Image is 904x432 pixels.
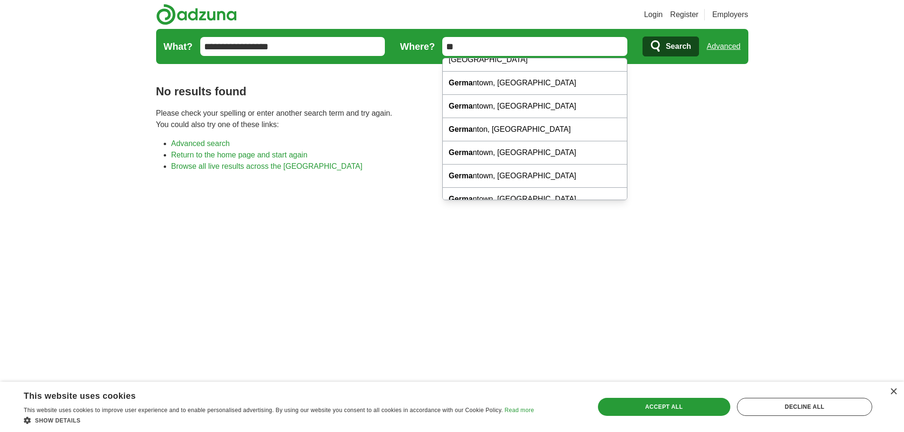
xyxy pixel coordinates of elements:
[890,388,897,395] div: Close
[448,79,473,87] strong: Germa
[24,407,503,414] span: This website uses cookies to improve user experience and to enable personalised advertising. By u...
[644,9,662,20] a: Login
[171,139,230,147] a: Advanced search
[666,37,691,56] span: Search
[707,37,740,56] a: Advanced
[443,72,627,95] div: ntown, [GEOGRAPHIC_DATA]
[400,39,435,54] label: Where?
[443,118,627,141] div: nton, [GEOGRAPHIC_DATA]
[448,195,473,203] strong: Germa
[443,95,627,118] div: ntown, [GEOGRAPHIC_DATA]
[164,39,193,54] label: What?
[443,165,627,188] div: ntown, [GEOGRAPHIC_DATA]
[35,417,81,424] span: Show details
[171,162,363,170] a: Browse all live results across the [GEOGRAPHIC_DATA]
[24,387,510,402] div: This website uses cookies
[24,415,534,425] div: Show details
[156,83,748,100] h1: No results found
[443,141,627,165] div: ntown, [GEOGRAPHIC_DATA]
[643,37,699,56] button: Search
[171,151,308,159] a: Return to the home page and start again
[448,102,473,110] strong: Germa
[448,125,473,133] strong: Germa
[156,4,237,25] img: Adzuna logo
[443,188,627,211] div: ntown, [GEOGRAPHIC_DATA]
[598,398,730,416] div: Accept all
[448,172,473,180] strong: Germa
[712,9,748,20] a: Employers
[737,398,872,416] div: Decline all
[156,108,748,130] p: Please check your spelling or enter another search term and try again. You could also try one of ...
[448,148,473,156] strong: Germa
[504,407,534,414] a: Read more, opens a new window
[670,9,699,20] a: Register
